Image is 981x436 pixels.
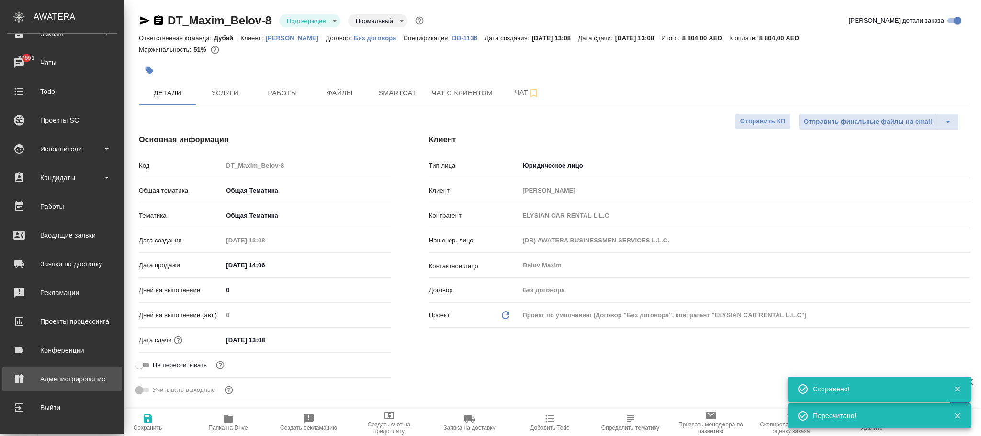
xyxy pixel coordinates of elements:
button: Если добавить услуги и заполнить их объемом, то дата рассчитается автоматически [172,334,184,346]
a: Входящие заявки [2,223,122,247]
input: Пустое поле [223,308,390,322]
button: Скопировать ссылку на оценку заказа [751,409,832,436]
p: Контактное лицо [429,262,519,271]
p: Проект [429,310,450,320]
p: 51% [193,46,208,53]
button: Выбери, если сб и вс нужно считать рабочими днями для выполнения заказа. [223,384,235,396]
input: ✎ Введи что-нибудь [223,333,306,347]
p: Клиент [429,186,519,195]
a: DT_Maxim_Belov-8 [168,14,271,27]
input: Пустое поле [519,233,970,247]
p: Итого: [661,34,682,42]
div: Администрирование [7,372,117,386]
span: Учитывать выходные [153,385,215,395]
p: DB-1136 [452,34,485,42]
button: Создать счет на предоплату [349,409,429,436]
p: [DATE] 13:08 [615,34,662,42]
p: Дата сдачи [139,335,172,345]
span: Скопировать ссылку на оценку заказа [757,421,826,435]
button: Подтвержден [284,17,329,25]
a: Без договора [354,34,404,42]
span: Папка на Drive [209,425,248,431]
span: Отправить финальные файлы на email [804,116,932,127]
div: Todo [7,84,117,99]
span: Smartcat [374,87,420,99]
div: Исполнители [7,142,117,156]
button: Закрыть [947,412,967,420]
div: Кандидаты [7,171,117,185]
span: Определить тематику [601,425,659,431]
span: Чат [504,87,550,99]
span: Работы [259,87,305,99]
span: Чат с клиентом [432,87,493,99]
input: ✎ Введи что-нибудь [223,283,390,297]
button: Сохранить [108,409,188,436]
p: Клиент: [240,34,265,42]
p: 8 804,00 AED [682,34,729,42]
p: 8 804,00 AED [759,34,806,42]
span: Сохранить [134,425,162,431]
a: Выйти [2,396,122,420]
input: Пустое поле [223,233,306,247]
span: Добавить Todo [530,425,569,431]
span: Создать счет на предоплату [355,421,424,435]
span: 37551 [12,53,40,63]
p: [DATE] 13:08 [532,34,578,42]
p: Договор: [326,34,354,42]
input: Пустое поле [519,208,970,222]
span: Призвать менеджера по развитию [677,421,745,435]
p: Дней на выполнение (авт.) [139,310,223,320]
p: Ответственная команда: [139,34,214,42]
div: Выйти [7,401,117,415]
p: Спецификация: [404,34,452,42]
input: Пустое поле [519,283,970,297]
a: Работы [2,195,122,218]
button: Определить тематику [590,409,671,436]
div: Чаты [7,56,117,70]
button: Скопировать ссылку [153,15,164,26]
div: Заказы [7,27,117,41]
p: Общая тематика [139,186,223,195]
button: Нормальный [353,17,396,25]
h4: Основная информация [139,134,391,146]
span: Услуги [202,87,248,99]
p: К оплате: [729,34,759,42]
a: Todo [2,80,122,103]
p: Дубай [214,34,241,42]
div: Проекты процессинга [7,314,117,329]
a: Проекты SC [2,108,122,132]
div: Конференции [7,343,117,357]
p: Дней на выполнение [139,286,223,295]
a: Проекты процессинга [2,310,122,333]
h4: Клиент [429,134,970,146]
div: Работы [7,199,117,214]
div: Пересчитано! [813,411,939,421]
span: [PERSON_NAME] детали заказа [849,16,944,25]
div: Сохранено! [813,384,939,394]
p: Дата продажи [139,261,223,270]
p: Дата сдачи: [578,34,615,42]
button: Скопировать ссылку для ЯМессенджера [139,15,150,26]
div: Заявки на доставку [7,257,117,271]
button: Отправить финальные файлы на email [799,113,937,130]
a: [PERSON_NAME] [266,34,326,42]
div: Юридическое лицо [519,158,970,174]
p: Маржинальность: [139,46,193,53]
a: Конференции [2,338,122,362]
div: Подтвержден [348,14,407,27]
button: Отправить КП [735,113,791,130]
p: Дата создания [139,236,223,245]
span: Детали [145,87,191,99]
span: Отправить КП [740,116,786,127]
p: Наше юр. лицо [429,236,519,245]
button: Добавить Todo [510,409,590,436]
button: Заявка на доставку [429,409,510,436]
button: Папка на Drive [188,409,269,436]
div: Рекламации [7,286,117,300]
button: 4180.00 AED; [209,44,221,56]
a: 37551Чаты [2,51,122,75]
span: Файлы [317,87,363,99]
input: Пустое поле [519,184,970,197]
button: Закрыть [947,385,967,393]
